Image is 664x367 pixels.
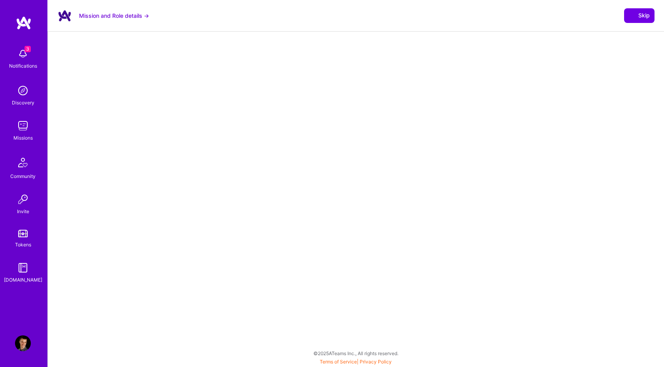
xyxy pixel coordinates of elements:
span: | [320,359,392,365]
span: 3 [25,46,31,52]
i: icon SendLight [629,12,635,19]
img: Community [13,153,32,172]
img: logo [16,16,32,30]
button: Mission and Role details → [79,11,149,20]
div: [DOMAIN_NAME] [4,276,42,284]
a: Privacy Policy [360,359,392,365]
img: Invite [15,191,31,207]
img: tokens [18,230,28,237]
div: Missions [13,134,33,142]
a: User Avatar [13,335,33,351]
img: bell [15,46,31,62]
button: Skip [624,8,655,23]
img: discovery [15,83,31,98]
img: User Avatar [15,335,31,351]
img: teamwork [15,118,31,134]
div: Invite [17,207,29,216]
div: Community [10,172,36,180]
a: Terms of Service [320,359,357,365]
div: Discovery [12,98,34,107]
span: Skip [629,11,650,19]
div: © 2025 ATeams Inc., All rights reserved. [47,343,664,363]
img: guide book [15,260,31,276]
div: Notifications [9,62,37,70]
div: Tokens [15,240,31,249]
img: Company Logo [57,8,73,24]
